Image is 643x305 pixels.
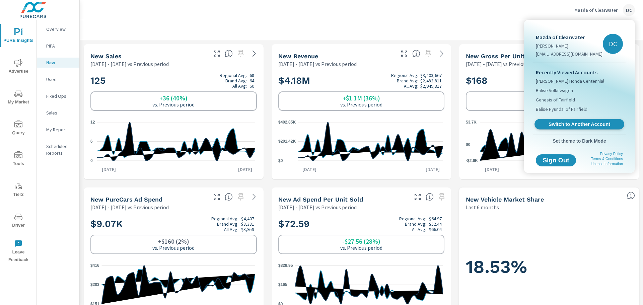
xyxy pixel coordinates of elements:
[591,157,623,161] a: Terms & Conditions
[536,87,573,94] span: Balise Volkswagen
[541,157,571,163] span: Sign Out
[538,121,620,128] span: Switch to Another Account
[536,43,602,49] p: [PERSON_NAME]
[591,162,623,166] a: License Information
[536,138,623,144] span: Set theme to Dark Mode
[536,106,587,112] span: Balise Hyundai of Fairfield
[536,96,575,103] span: Genesis of Fairfield
[536,68,623,76] p: Recently Viewed Accounts
[533,135,626,147] button: Set theme to Dark Mode
[534,119,624,130] a: Switch to Another Account
[536,33,602,41] p: Mazda of Clearwater
[536,78,604,84] span: [PERSON_NAME] Honda Centennial
[600,152,623,156] a: Privacy Policy
[536,51,602,57] p: [EMAIL_ADDRESS][DOMAIN_NAME]
[536,154,576,166] button: Sign Out
[603,34,623,54] div: DC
